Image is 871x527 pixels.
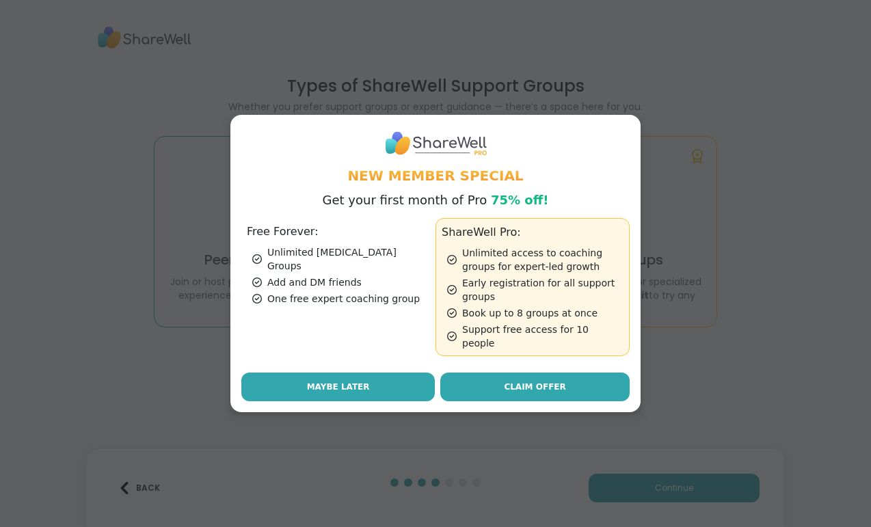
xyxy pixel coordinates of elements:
div: Unlimited access to coaching groups for expert-led growth [447,246,624,273]
div: One free expert coaching group [252,292,430,306]
a: Claim Offer [440,373,630,401]
h3: Free Forever: [247,224,430,240]
h1: New Member Special [241,166,630,185]
p: Get your first month of Pro [323,191,549,210]
button: Maybe Later [241,373,435,401]
div: Unlimited [MEDICAL_DATA] Groups [252,245,430,273]
div: Add and DM friends [252,275,430,289]
span: 75% off! [491,193,549,207]
span: Maybe Later [307,381,370,393]
div: Support free access for 10 people [447,323,624,350]
div: Book up to 8 groups at once [447,306,624,320]
img: ShareWell Logo [384,126,487,161]
h3: ShareWell Pro: [442,224,624,241]
div: Early registration for all support groups [447,276,624,303]
span: Claim Offer [504,381,565,393]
